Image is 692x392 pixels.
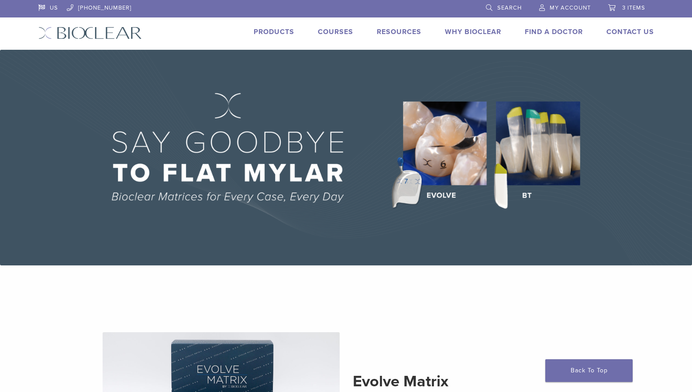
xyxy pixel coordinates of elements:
[353,371,590,392] h2: Evolve Matrix
[622,4,645,11] span: 3 items
[38,27,142,39] img: Bioclear
[550,4,591,11] span: My Account
[254,28,294,36] a: Products
[525,28,583,36] a: Find A Doctor
[318,28,353,36] a: Courses
[377,28,421,36] a: Resources
[445,28,501,36] a: Why Bioclear
[606,28,654,36] a: Contact Us
[497,4,522,11] span: Search
[545,359,633,382] a: Back To Top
